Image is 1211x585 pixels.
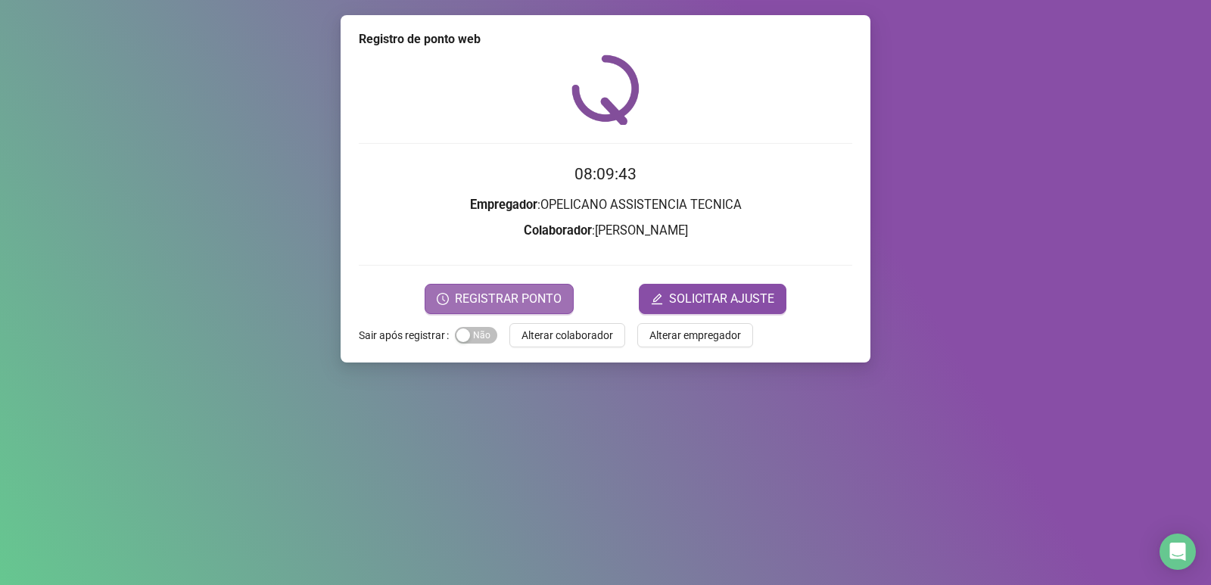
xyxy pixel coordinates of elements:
time: 08:09:43 [574,165,637,183]
span: Alterar empregador [649,327,741,344]
h3: : OPELICANO ASSISTENCIA TECNICA [359,195,852,215]
span: edit [651,293,663,305]
img: QRPoint [571,54,640,125]
strong: Colaborador [524,223,592,238]
strong: Empregador [470,198,537,212]
div: Open Intercom Messenger [1160,534,1196,570]
span: Alterar colaborador [521,327,613,344]
button: editSOLICITAR AJUSTE [639,284,786,314]
button: REGISTRAR PONTO [425,284,574,314]
label: Sair após registrar [359,323,455,347]
span: REGISTRAR PONTO [455,290,562,308]
button: Alterar empregador [637,323,753,347]
button: Alterar colaborador [509,323,625,347]
div: Registro de ponto web [359,30,852,48]
span: SOLICITAR AJUSTE [669,290,774,308]
h3: : [PERSON_NAME] [359,221,852,241]
span: clock-circle [437,293,449,305]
